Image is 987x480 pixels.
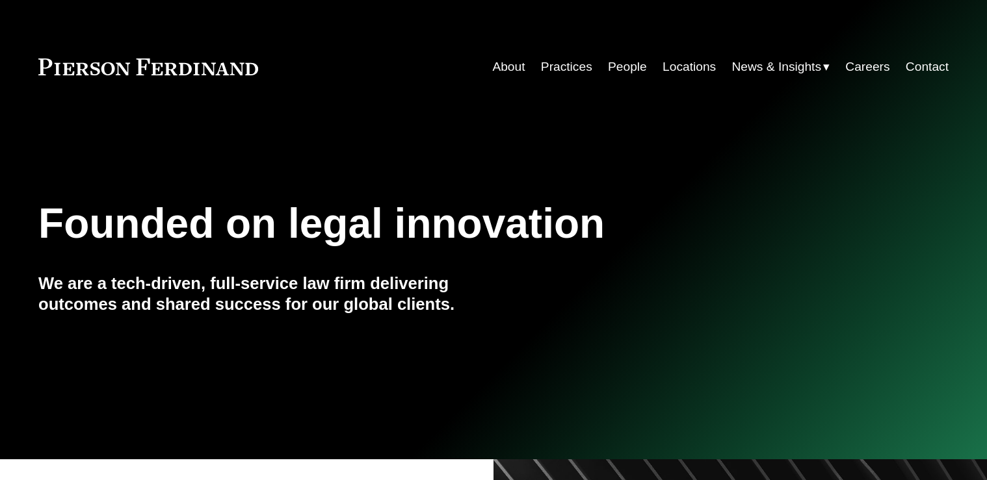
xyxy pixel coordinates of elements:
[608,55,647,79] a: People
[492,55,525,79] a: About
[845,55,889,79] a: Careers
[663,55,716,79] a: Locations
[731,55,830,79] a: folder dropdown
[38,273,493,315] h4: We are a tech-driven, full-service law firm delivering outcomes and shared success for our global...
[906,55,949,79] a: Contact
[731,56,821,79] span: News & Insights
[541,55,592,79] a: Practices
[38,200,797,247] h1: Founded on legal innovation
